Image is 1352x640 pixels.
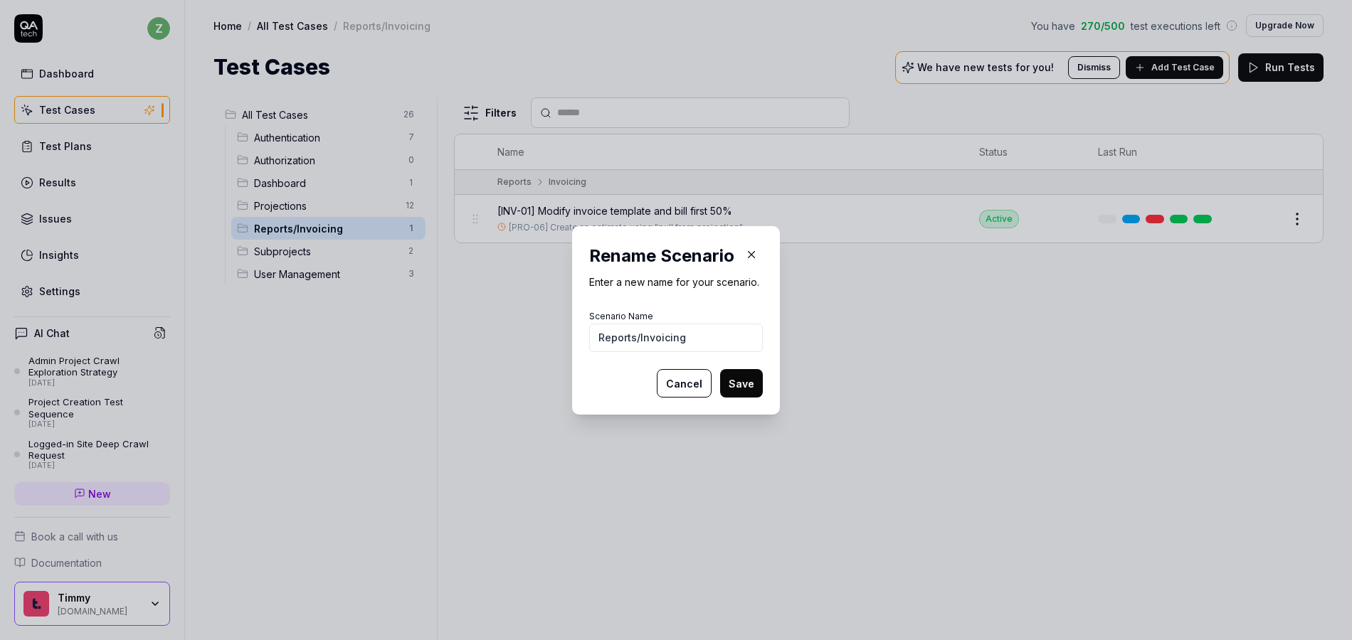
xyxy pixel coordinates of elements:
p: Enter a new name for your scenario. [589,274,763,289]
button: Close Modal [740,243,763,266]
h2: Rename Scenario [589,243,763,269]
input: Enter scenario name [589,324,763,352]
label: Scenario Name [589,311,653,321]
button: Cancel [657,369,712,398]
button: Save [720,369,763,398]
